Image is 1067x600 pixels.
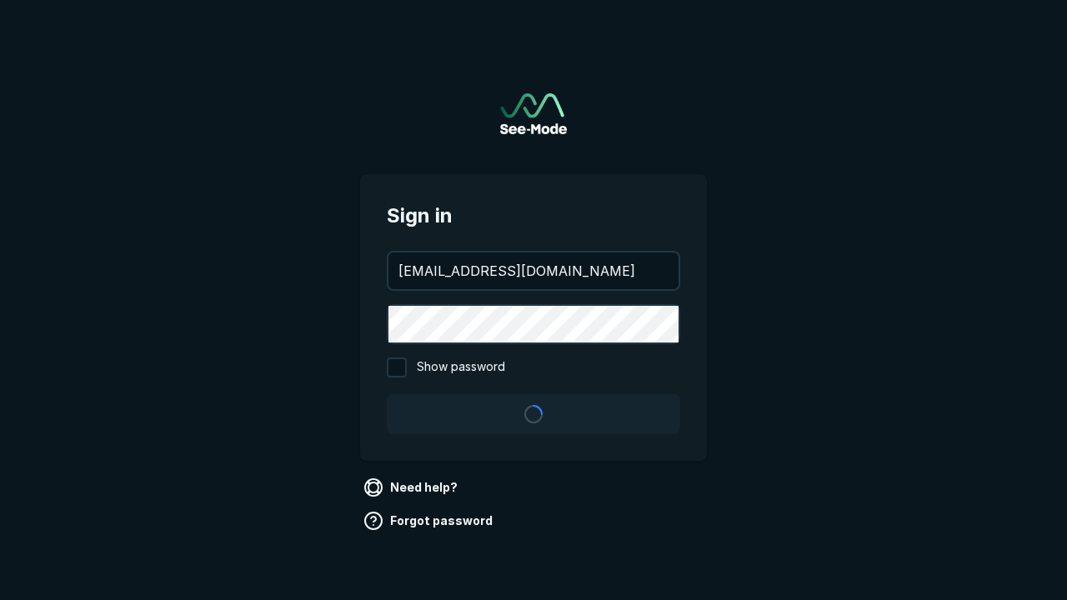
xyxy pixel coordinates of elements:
span: Sign in [387,201,680,231]
input: your@email.com [388,252,679,289]
span: Show password [417,357,505,377]
a: Forgot password [360,507,499,534]
a: Need help? [360,474,464,501]
a: Go to sign in [500,93,567,134]
img: See-Mode Logo [500,93,567,134]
